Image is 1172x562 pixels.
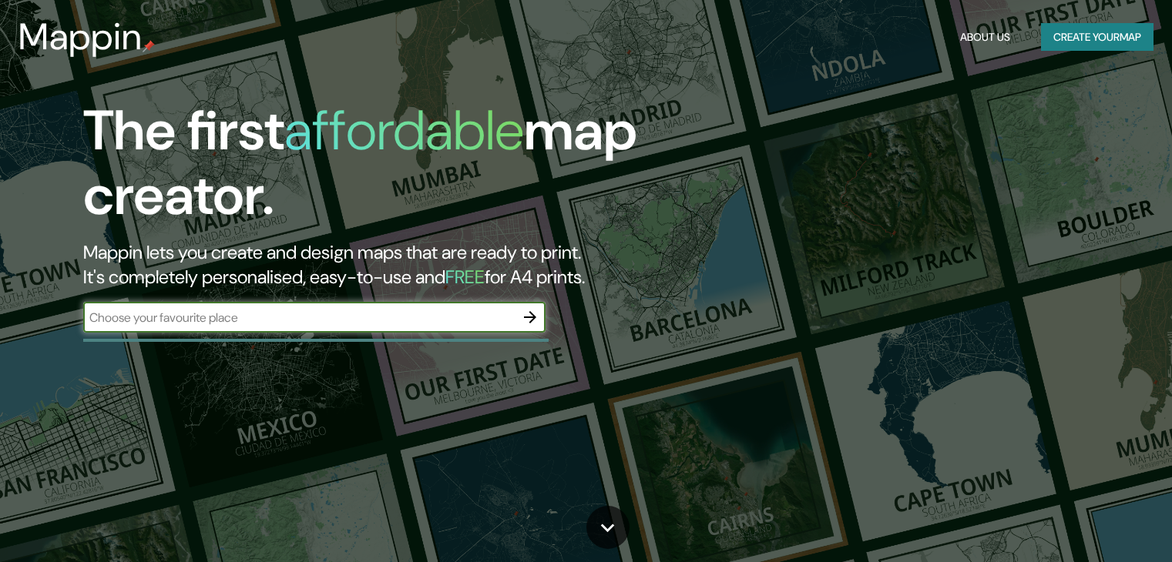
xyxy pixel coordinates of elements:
h1: affordable [284,95,524,166]
h3: Mappin [18,15,143,59]
h1: The first map creator. [83,99,670,240]
button: Create yourmap [1041,23,1154,52]
input: Choose your favourite place [83,309,515,326]
h2: Mappin lets you create and design maps that are ready to print. It's completely personalised, eas... [83,240,670,289]
button: About Us [954,23,1016,52]
h5: FREE [445,265,485,289]
img: mappin-pin [143,40,155,52]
